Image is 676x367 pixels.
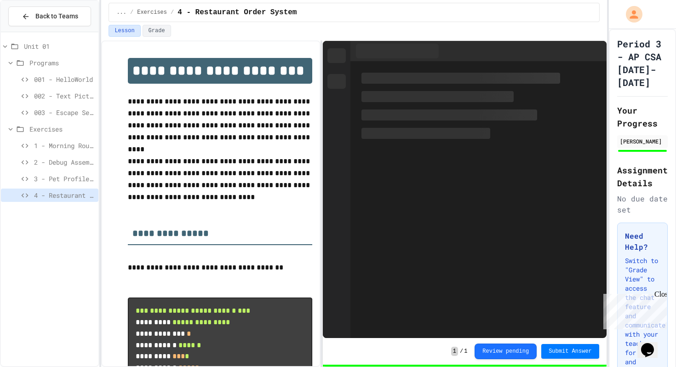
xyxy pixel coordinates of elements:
span: / [130,9,133,16]
span: 003 - Escape Sequences [34,108,95,117]
span: ... [116,9,126,16]
span: Submit Answer [549,348,592,355]
span: 001 - HelloWorld [34,75,95,84]
iframe: chat widget [600,290,667,329]
span: 1 [451,347,458,356]
span: Back to Teams [35,11,78,21]
span: 1 [464,348,467,355]
div: My Account [616,4,645,25]
span: 002 - Text Picture [34,91,95,101]
button: Grade [143,25,171,37]
h2: Assignment Details [617,164,668,189]
span: 4 - Restaurant Order System [34,190,95,200]
button: Back to Teams [8,6,91,26]
span: 3 - Pet Profile Fix [34,174,95,183]
span: 1 - Morning Routine Fix [34,141,95,150]
h3: Need Help? [625,230,660,252]
span: Exercises [137,9,167,16]
h2: Your Progress [617,104,668,130]
button: Review pending [475,344,537,359]
iframe: chat widget [637,330,667,358]
button: Submit Answer [541,344,599,359]
div: Chat with us now!Close [4,4,63,58]
span: 2 - Debug Assembly [34,157,95,167]
span: / [171,9,174,16]
span: Programs [29,58,95,68]
div: [PERSON_NAME] [620,137,665,145]
span: 4 - Restaurant Order System [178,7,297,18]
span: Exercises [29,124,95,134]
span: Unit 01 [24,41,95,51]
button: Lesson [109,25,140,37]
h1: Period 3 - AP CSA [DATE]-[DATE] [617,37,668,89]
span: / [460,348,463,355]
div: No due date set [617,193,668,215]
